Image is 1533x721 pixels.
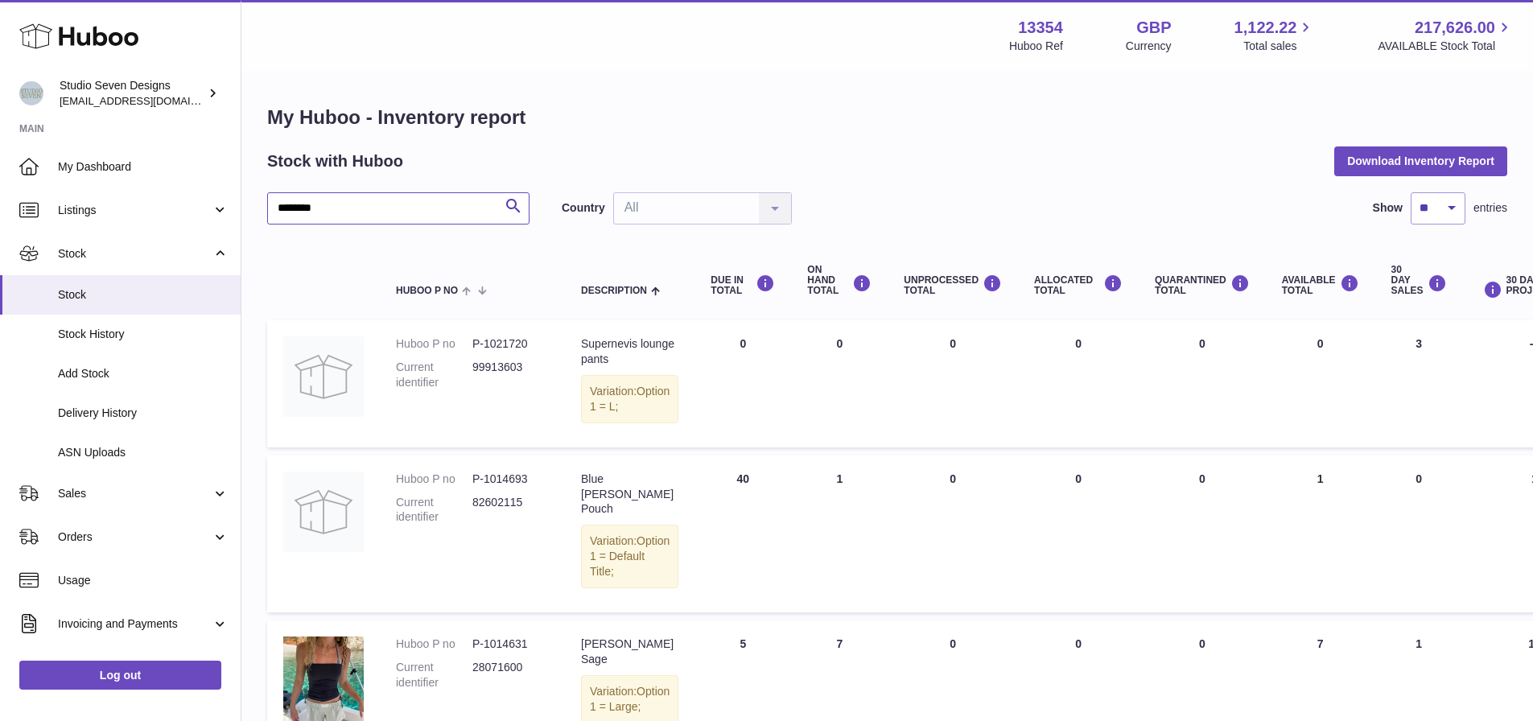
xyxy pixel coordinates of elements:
div: Studio Seven Designs [60,78,204,109]
div: Variation: [581,375,678,423]
span: Invoicing and Payments [58,616,212,632]
div: Currency [1126,39,1172,54]
div: AVAILABLE Total [1282,274,1359,296]
dt: Huboo P no [396,336,472,352]
span: Stock [58,246,212,262]
a: Log out [19,661,221,690]
img: internalAdmin-13354@internal.huboo.com [19,81,43,105]
button: Download Inventory Report [1334,146,1507,175]
span: Delivery History [58,406,229,421]
dd: P-1014631 [472,637,549,652]
td: 1 [791,455,888,612]
dd: P-1014693 [472,472,549,487]
div: Variation: [581,525,678,588]
dd: P-1021720 [472,336,549,352]
span: Stock [58,287,229,303]
td: 0 [888,455,1018,612]
div: ALLOCATED Total [1034,274,1123,296]
td: 0 [888,320,1018,447]
dt: Huboo P no [396,637,472,652]
span: AVAILABLE Stock Total [1378,39,1514,54]
div: DUE IN TOTAL [711,274,775,296]
span: 0 [1199,337,1205,350]
td: 0 [1018,320,1139,447]
span: Description [581,286,647,296]
span: Option 1 = Default Title; [590,534,670,578]
dt: Current identifier [396,660,472,690]
td: 0 [791,320,888,447]
strong: GBP [1136,17,1171,39]
span: [EMAIL_ADDRESS][DOMAIN_NAME] [60,94,237,107]
a: 1,122.22 Total sales [1234,17,1316,54]
dt: Huboo P no [396,472,472,487]
label: Show [1373,200,1403,216]
h2: Stock with Huboo [267,150,403,172]
dt: Current identifier [396,495,472,525]
h1: My Huboo - Inventory report [267,105,1507,130]
div: UNPROCESSED Total [904,274,1002,296]
dd: 28071600 [472,660,549,690]
div: ON HAND Total [807,265,872,297]
div: Supernevis lounge pants [581,336,678,367]
span: Usage [58,573,229,588]
img: product image [283,336,364,417]
span: 0 [1199,637,1205,650]
dd: 82602115 [472,495,549,525]
td: 3 [1375,320,1463,447]
a: 217,626.00 AVAILABLE Stock Total [1378,17,1514,54]
span: 0 [1199,472,1205,485]
td: 0 [694,320,791,447]
span: 1,122.22 [1234,17,1297,39]
label: Country [562,200,605,216]
span: Sales [58,486,212,501]
span: Option 1 = Large; [590,685,670,713]
span: entries [1473,200,1507,216]
td: 1 [1266,455,1375,612]
span: 217,626.00 [1415,17,1495,39]
span: ASN Uploads [58,445,229,460]
dt: Current identifier [396,360,472,390]
span: Option 1 = L; [590,385,670,413]
div: Blue [PERSON_NAME] Pouch [581,472,678,517]
span: My Dashboard [58,159,229,175]
span: Orders [58,529,212,545]
td: 0 [1266,320,1375,447]
div: [PERSON_NAME] Sage [581,637,678,667]
span: Add Stock [58,366,229,381]
td: 0 [1375,455,1463,612]
span: Stock History [58,327,229,342]
div: QUARANTINED Total [1155,274,1250,296]
img: product image [283,472,364,552]
span: Total sales [1243,39,1315,54]
div: 30 DAY SALES [1391,265,1447,297]
strong: 13354 [1018,17,1063,39]
dd: 99913603 [472,360,549,390]
td: 0 [1018,455,1139,612]
div: Huboo Ref [1009,39,1063,54]
td: 40 [694,455,791,612]
span: Listings [58,203,212,218]
span: Huboo P no [396,286,458,296]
